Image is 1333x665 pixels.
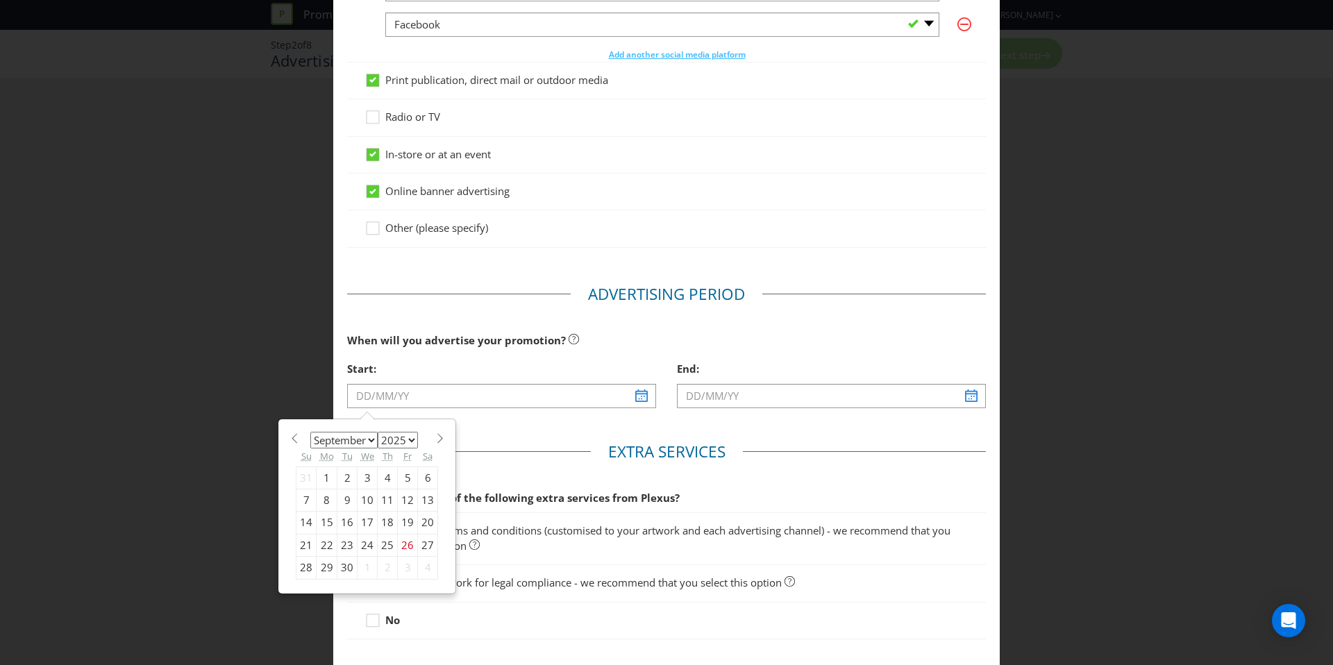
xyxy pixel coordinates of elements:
div: 28 [296,557,317,579]
div: 3 [358,466,378,489]
div: Open Intercom Messenger [1272,604,1305,637]
span: Print publication, direct mail or outdoor media [385,73,608,87]
span: Short form terms and conditions (customised to your artwork and each advertising channel) - we re... [385,523,950,552]
div: 1 [317,466,337,489]
abbr: Tuesday [342,450,353,462]
div: 12 [398,489,418,511]
div: 24 [358,534,378,556]
span: Other (please specify) [385,221,488,235]
button: Add another social media platform [608,48,746,62]
span: In-store or at an event [385,147,491,161]
div: 17 [358,512,378,534]
abbr: Monday [320,450,334,462]
span: Online banner advertising [385,184,510,198]
legend: Advertising Period [571,283,762,305]
div: 7 [296,489,317,511]
div: 8 [317,489,337,511]
div: 10 [358,489,378,511]
div: 19 [398,512,418,534]
div: 26 [398,534,418,556]
div: 5 [398,466,418,489]
div: 21 [296,534,317,556]
abbr: Saturday [423,450,433,462]
abbr: Wednesday [361,450,374,462]
div: 3 [398,557,418,579]
div: 22 [317,534,337,556]
div: 4 [378,466,398,489]
div: 18 [378,512,398,534]
div: 2 [337,466,358,489]
div: 4 [418,557,438,579]
div: 1 [358,557,378,579]
abbr: Friday [403,450,412,462]
div: 15 [317,512,337,534]
div: 6 [418,466,438,489]
span: Review of artwork for legal compliance - we recommend that you select this option [385,575,782,589]
div: 23 [337,534,358,556]
div: 31 [296,466,317,489]
legend: Extra Services [591,441,743,463]
div: 2 [378,557,398,579]
div: 16 [337,512,358,534]
div: 29 [317,557,337,579]
div: 11 [378,489,398,511]
div: 25 [378,534,398,556]
div: 13 [418,489,438,511]
strong: No [385,613,400,627]
span: When will you advertise your promotion? [347,333,566,347]
div: 9 [337,489,358,511]
div: Start: [347,355,656,383]
abbr: Thursday [383,450,393,462]
div: 20 [418,512,438,534]
span: Add another social media platform [609,49,746,60]
abbr: Sunday [301,450,312,462]
span: Would you like any of the following extra services from Plexus? [347,491,680,505]
span: Radio or TV [385,110,440,124]
div: 30 [337,557,358,579]
div: 14 [296,512,317,534]
div: End: [677,355,986,383]
input: DD/MM/YY [347,384,656,408]
input: DD/MM/YY [677,384,986,408]
div: 27 [418,534,438,556]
